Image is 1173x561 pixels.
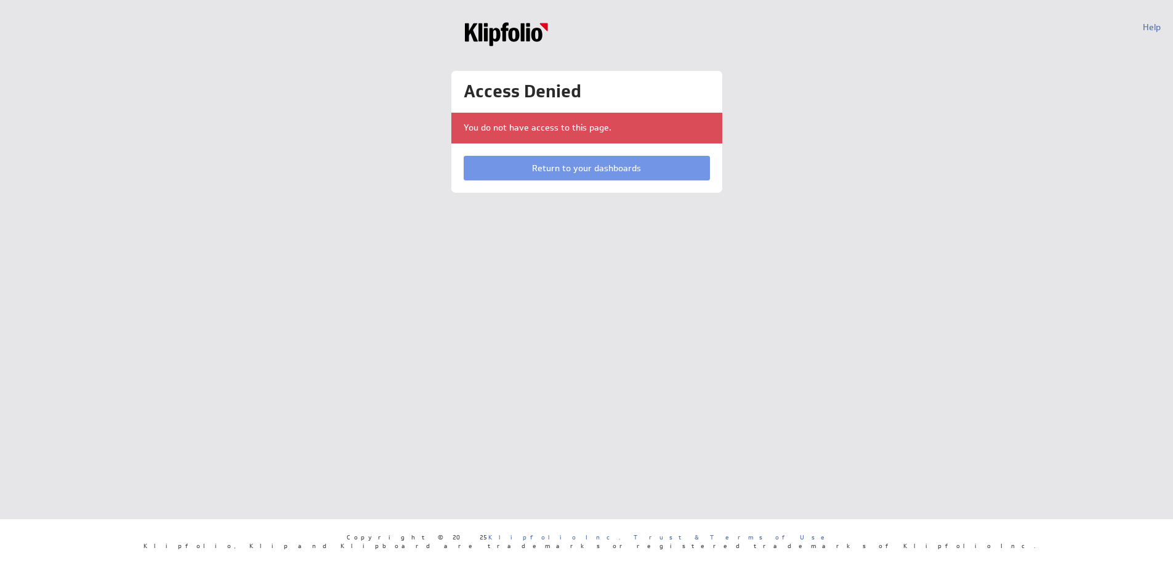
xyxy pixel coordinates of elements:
h1: Access Denied [464,83,710,100]
a: Klipfolio Inc. [488,533,621,541]
a: Trust & Terms of Use [634,533,833,541]
a: Help [1143,22,1161,33]
img: Klipfolio account logo [464,22,573,50]
p: You do not have access to this page. [464,122,710,134]
span: Copyright © 2025 [347,534,621,540]
span: Klipfolio, Klip and Klipboard are trademarks or registered trademarks of Klipfolio Inc. [143,543,1036,549]
a: Return to your dashboards [464,156,710,180]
